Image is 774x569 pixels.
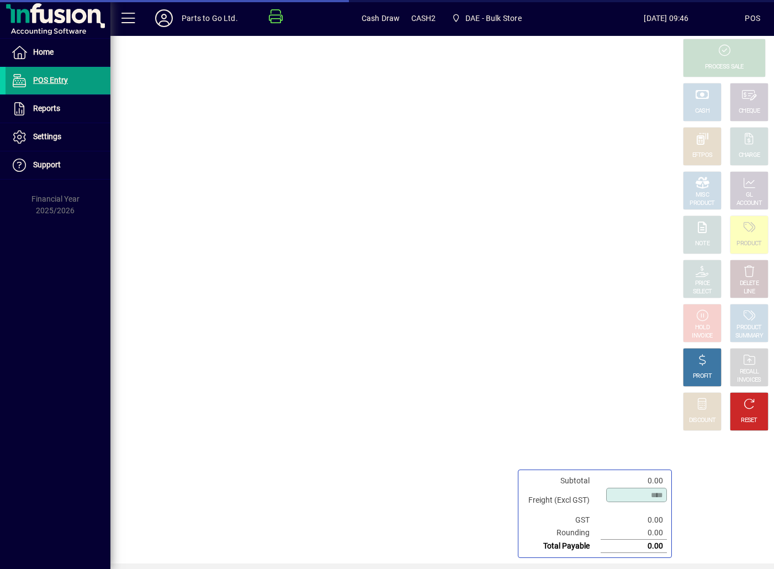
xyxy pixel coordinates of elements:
div: Parts to Go Ltd. [182,9,238,27]
div: SUMMARY [735,332,763,340]
div: ACCOUNT [736,199,762,208]
div: PRODUCT [690,199,714,208]
div: DELETE [740,280,759,288]
a: Settings [6,123,110,151]
td: 0.00 [601,475,667,487]
div: NOTE [695,240,709,248]
span: POS Entry [33,76,68,85]
span: Reports [33,104,60,113]
td: Total Payable [523,540,601,553]
a: Support [6,151,110,179]
span: CASH2 [411,9,436,27]
div: EFTPOS [692,151,713,160]
td: Rounding [523,526,601,540]
a: Reports [6,95,110,123]
div: PRODUCT [736,240,761,248]
td: 0.00 [601,514,667,526]
td: Subtotal [523,475,601,487]
button: Profile [146,8,182,28]
div: INVOICES [737,376,761,384]
div: DISCOUNT [689,417,715,425]
td: Freight (Excl GST) [523,487,601,514]
td: 0.00 [601,526,667,540]
div: RECALL [740,368,759,376]
div: PRICE [695,280,710,288]
div: INVOICE [692,332,712,340]
span: Support [33,160,61,169]
span: Home [33,48,54,56]
span: Settings [33,132,61,141]
a: Home [6,39,110,66]
div: PROFIT [693,372,712,381]
div: PRODUCT [736,324,761,332]
div: MISC [696,191,709,199]
div: POS [745,9,760,27]
div: CHARGE [739,151,760,160]
span: DAE - Bulk Store [447,8,526,28]
span: Cash Draw [362,9,400,27]
div: GL [746,191,753,199]
div: LINE [744,288,755,296]
div: SELECT [693,288,712,296]
div: HOLD [695,324,709,332]
div: RESET [741,417,757,425]
div: CASH [695,107,709,115]
td: GST [523,514,601,526]
td: 0.00 [601,540,667,553]
div: PROCESS SALE [705,63,744,71]
div: CHEQUE [739,107,760,115]
span: [DATE] 09:46 [588,9,745,27]
span: DAE - Bulk Store [465,9,522,27]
